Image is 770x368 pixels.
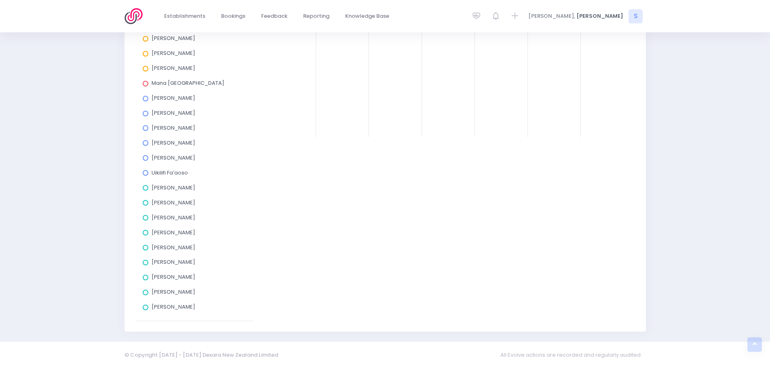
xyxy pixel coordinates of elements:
span: [PERSON_NAME] [152,94,195,102]
span: [PERSON_NAME] [152,244,195,251]
span: [PERSON_NAME] [152,109,195,117]
span: [PERSON_NAME] [152,49,195,57]
span: [PERSON_NAME] [576,12,623,20]
span: S [629,9,643,23]
span: [PERSON_NAME] [152,288,195,296]
span: Establishments [164,12,205,20]
span: © Copyright [DATE] - [DATE] Dexara New Zealand Limited [124,351,278,359]
span: [PERSON_NAME], [528,12,575,20]
a: Knowledge Base [339,8,396,24]
a: Reporting [297,8,336,24]
span: Feedback [261,12,287,20]
span: [PERSON_NAME] [152,273,195,281]
span: Mana [GEOGRAPHIC_DATA] [152,79,224,87]
span: [PERSON_NAME] [152,229,195,236]
span: [PERSON_NAME] [152,214,195,221]
span: [PERSON_NAME] [152,184,195,191]
span: [PERSON_NAME] [152,199,195,206]
img: Logo [124,8,148,24]
span: [PERSON_NAME] [152,139,195,147]
span: [PERSON_NAME] [152,34,195,42]
span: [PERSON_NAME] [152,303,195,311]
span: [PERSON_NAME] [152,258,195,266]
a: Establishments [158,8,212,24]
span: Reporting [303,12,329,20]
a: Bookings [215,8,252,24]
span: [PERSON_NAME] [152,124,195,132]
span: [PERSON_NAME] [152,154,195,162]
span: Uikilifi Fa’aoso [152,169,188,177]
span: Bookings [221,12,245,20]
span: All Evolve actions are recorded and regularly audited. [500,347,646,363]
span: [PERSON_NAME] [152,64,195,72]
a: Feedback [255,8,294,24]
span: Knowledge Base [345,12,389,20]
